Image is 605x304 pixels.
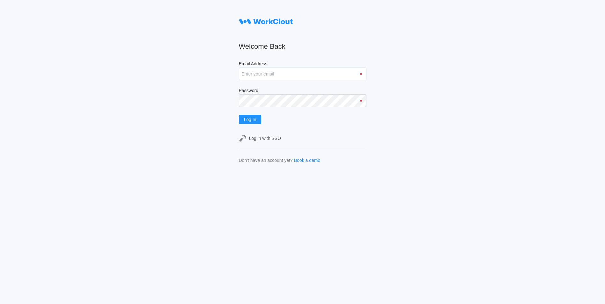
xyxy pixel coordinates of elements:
label: Email Address [239,61,366,68]
button: Log In [239,115,262,124]
span: Log In [244,117,256,122]
a: Book a demo [294,158,321,163]
a: Log in with SSO [239,134,366,142]
input: Enter your email [239,68,366,80]
label: Password [239,88,366,94]
h2: Welcome Back [239,42,366,51]
div: Don't have an account yet? [239,158,293,163]
div: Log in with SSO [249,136,281,141]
